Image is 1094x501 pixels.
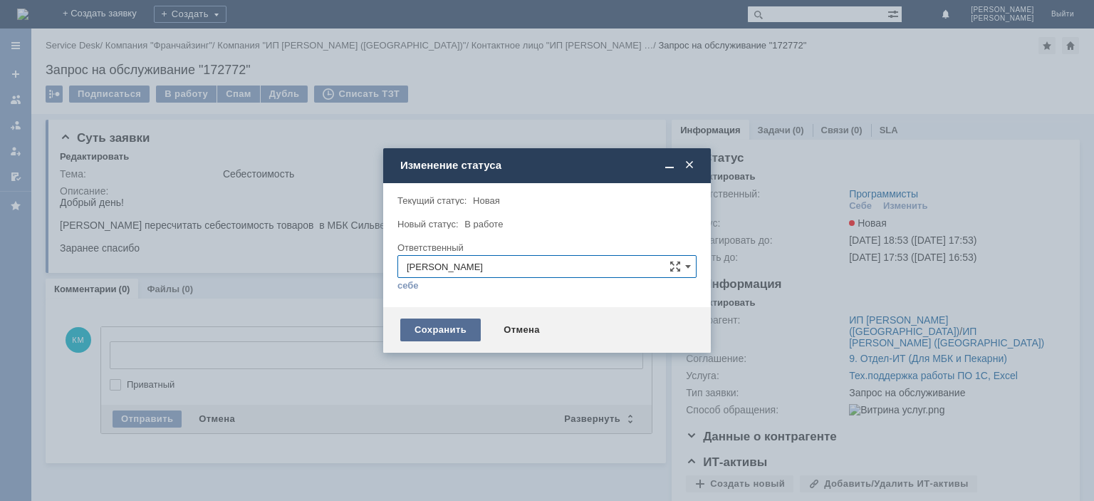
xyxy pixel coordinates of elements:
[662,159,677,172] span: Свернуть (Ctrl + M)
[397,195,467,206] label: Текущий статус:
[464,219,503,229] span: В работе
[397,243,694,252] div: Ответственный
[682,159,697,172] span: Закрыть
[400,159,697,172] div: Изменение статуса
[670,261,681,272] span: Сложная форма
[397,280,419,291] a: себе
[432,23,536,34] span: + поставку от 02/03.09
[473,195,500,206] span: Новая
[397,219,459,229] label: Новый статус:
